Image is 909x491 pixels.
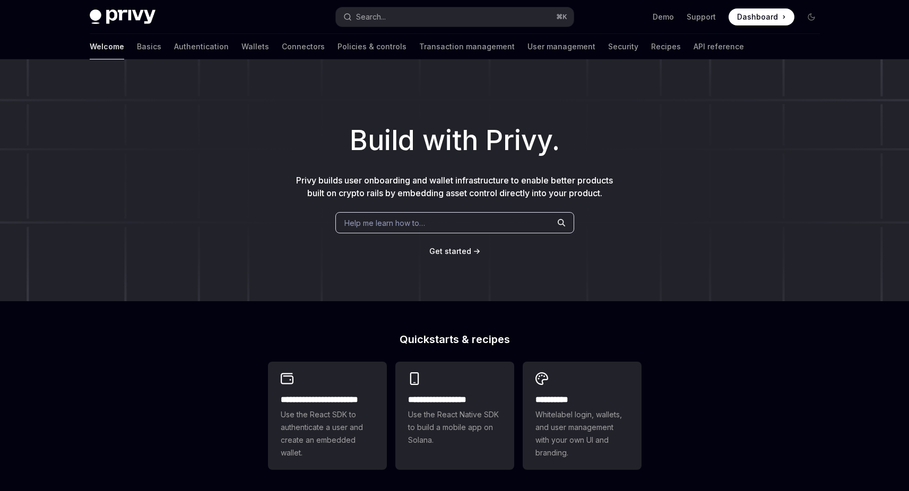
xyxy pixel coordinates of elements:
a: **** **** **** ***Use the React Native SDK to build a mobile app on Solana. [395,362,514,470]
button: Search...⌘K [336,7,574,27]
a: Get started [429,246,471,257]
a: Recipes [651,34,681,59]
a: User management [527,34,595,59]
a: Wallets [241,34,269,59]
span: ⌘ K [556,13,567,21]
a: Authentication [174,34,229,59]
h1: Build with Privy. [17,120,892,161]
a: **** *****Whitelabel login, wallets, and user management with your own UI and branding. [523,362,642,470]
a: Welcome [90,34,124,59]
button: Toggle dark mode [803,8,820,25]
a: API reference [694,34,744,59]
span: Get started [429,247,471,256]
h2: Quickstarts & recipes [268,334,642,345]
a: Dashboard [729,8,794,25]
span: Use the React SDK to authenticate a user and create an embedded wallet. [281,408,374,459]
span: Privy builds user onboarding and wallet infrastructure to enable better products built on crypto ... [296,175,613,198]
a: Connectors [282,34,325,59]
span: Use the React Native SDK to build a mobile app on Solana. [408,408,501,446]
a: Policies & controls [337,34,406,59]
a: Demo [653,12,674,22]
span: Whitelabel login, wallets, and user management with your own UI and branding. [535,408,629,459]
span: Help me learn how to… [344,217,425,229]
span: Dashboard [737,12,778,22]
a: Transaction management [419,34,515,59]
a: Security [608,34,638,59]
a: Support [687,12,716,22]
img: dark logo [90,10,155,24]
a: Basics [137,34,161,59]
div: Search... [356,11,386,23]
